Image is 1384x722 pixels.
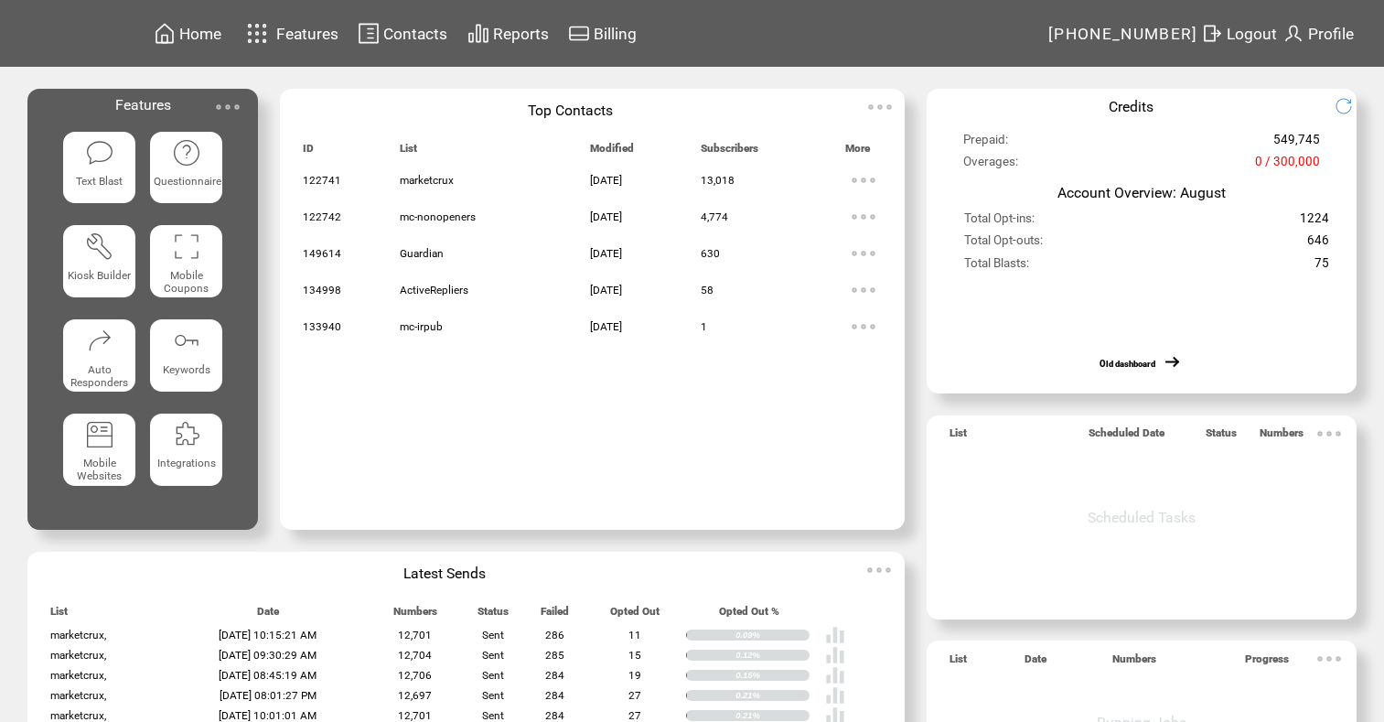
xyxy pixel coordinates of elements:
a: Kiosk Builder [63,225,135,305]
img: ellypsis.svg [861,552,897,588]
span: Date [1025,652,1046,674]
a: Questionnaire [150,132,222,211]
span: List [949,426,967,447]
span: 285 [545,649,564,662]
div: 0.15% [735,670,810,681]
span: 284 [545,669,564,682]
img: auto-responders.svg [85,326,114,355]
img: coupons.svg [172,232,201,261]
span: 12,697 [398,689,432,702]
span: Reports [493,25,549,43]
span: [DATE] 10:01:01 AM [219,709,316,722]
span: 284 [545,709,564,722]
img: poll%20-%20white.svg [825,645,845,665]
span: Total Opt-outs: [964,233,1043,255]
span: [DATE] 09:30:29 AM [219,649,316,662]
span: 11 [628,629,641,641]
a: Home [151,19,224,48]
span: 134998 [303,284,341,296]
img: ellypsis.svg [209,89,246,125]
span: Total Blasts: [964,256,1029,278]
a: Keywords [150,319,222,399]
span: Progress [1245,652,1289,674]
div: 0.21% [735,690,810,701]
span: [DATE] 08:45:19 AM [219,669,316,682]
img: chart.svg [467,22,489,45]
span: marketcrux, [50,629,106,641]
a: Old dashboard [1100,359,1155,369]
span: Numbers [393,605,437,626]
img: ellypsis.svg [845,199,882,235]
span: marketcrux, [50,689,106,702]
span: 19 [628,669,641,682]
span: Status [477,605,509,626]
span: [PHONE_NUMBER] [1048,25,1198,43]
span: 12,701 [398,629,432,641]
span: Total Opt-ins: [964,211,1035,233]
span: Overages: [963,155,1018,177]
span: Auto Responders [70,363,128,389]
span: [DATE] [590,284,622,296]
a: Mobile Coupons [150,225,222,305]
span: [DATE] [590,247,622,260]
span: Opted Out % [719,605,779,626]
img: poll%20-%20white.svg [825,665,845,685]
span: 12,706 [398,669,432,682]
div: 0.12% [735,650,810,661]
span: Guardian [400,247,444,260]
span: [DATE] [590,174,622,187]
span: Sent [482,629,504,641]
span: Questionnaire [154,175,221,188]
span: Logout [1227,25,1277,43]
a: Integrations [150,414,222,493]
span: mc-irpub [400,320,443,333]
img: poll%20-%20white.svg [825,625,845,645]
span: 27 [628,689,641,702]
span: Sent [482,669,504,682]
img: ellypsis.svg [1311,641,1347,677]
span: Prepaid: [963,133,1008,155]
img: text-blast.svg [85,138,114,167]
span: Sent [482,649,504,662]
span: Scheduled Date [1089,426,1164,447]
img: profile.svg [1282,22,1304,45]
img: creidtcard.svg [568,22,590,45]
span: 630 [701,247,720,260]
a: Features [239,16,342,51]
span: Keywords [163,363,210,376]
span: Profile [1308,25,1354,43]
span: 4,774 [701,210,728,223]
a: Billing [565,19,639,48]
span: marketcrux, [50,709,106,722]
img: ellypsis.svg [845,235,882,272]
img: contacts.svg [358,22,380,45]
span: 75 [1314,256,1329,278]
span: List [949,652,967,674]
span: Credits [1109,98,1153,115]
span: Latest Sends [403,565,486,582]
img: ellypsis.svg [862,89,898,125]
span: Failed [541,605,569,626]
img: poll%20-%20white.svg [825,685,845,706]
span: [DATE] [590,210,622,223]
img: ellypsis.svg [845,162,882,199]
img: integrations.svg [172,420,201,449]
img: keywords.svg [172,326,201,355]
span: 149614 [303,247,341,260]
span: [DATE] 08:01:27 PM [220,689,316,702]
span: 646 [1307,233,1329,255]
span: Contacts [383,25,447,43]
span: Status [1206,426,1237,447]
span: More [845,142,870,163]
img: refresh.png [1335,97,1367,115]
span: Date [257,605,279,626]
span: Text Blast [76,175,123,188]
span: Sent [482,689,504,702]
span: Billing [594,25,637,43]
span: Subscribers [701,142,758,163]
span: Home [179,25,221,43]
img: home.svg [154,22,176,45]
span: 549,745 [1273,133,1320,155]
span: 12,701 [398,709,432,722]
span: 1 [701,320,707,333]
